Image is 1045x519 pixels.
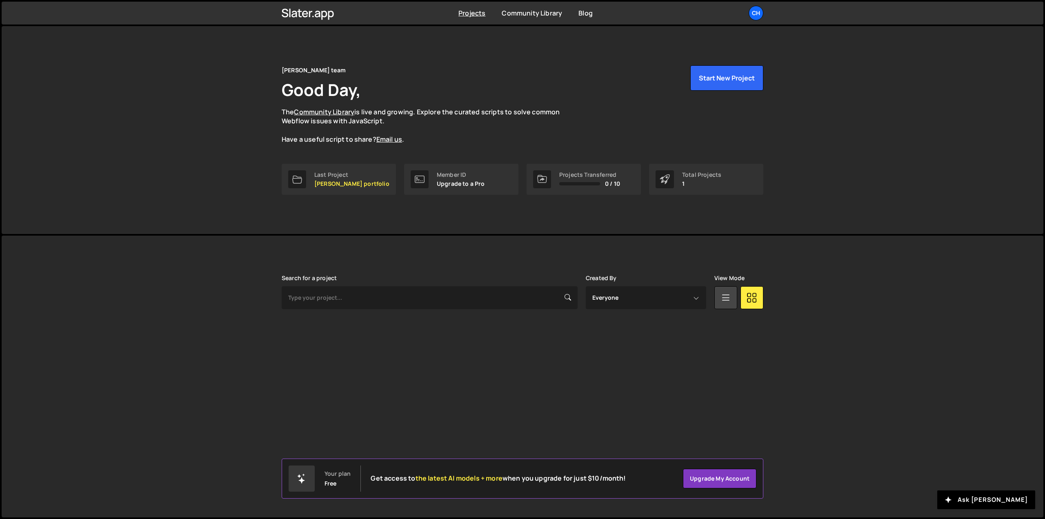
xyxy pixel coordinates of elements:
[559,172,620,178] div: Projects Transferred
[282,275,337,281] label: Search for a project
[437,180,485,187] p: Upgrade to a Pro
[605,180,620,187] span: 0 / 10
[416,474,502,483] span: the latest AI models + more
[314,172,389,178] div: Last Project
[682,180,721,187] p: 1
[371,474,626,482] h2: Get access to when you upgrade for just $10/month!
[578,9,593,18] a: Blog
[282,164,396,195] a: Last Project [PERSON_NAME] portfolio
[749,6,763,20] a: Ch
[937,490,1035,509] button: Ask [PERSON_NAME]
[282,65,346,75] div: [PERSON_NAME] team
[690,65,763,91] button: Start New Project
[458,9,485,18] a: Projects
[282,78,361,101] h1: Good Day,
[586,275,617,281] label: Created By
[294,107,354,116] a: Community Library
[376,135,402,144] a: Email us
[683,469,756,488] a: Upgrade my account
[682,172,721,178] div: Total Projects
[502,9,562,18] a: Community Library
[282,286,578,309] input: Type your project...
[714,275,745,281] label: View Mode
[325,480,337,487] div: Free
[314,180,389,187] p: [PERSON_NAME] portfolio
[437,172,485,178] div: Member ID
[282,107,576,144] p: The is live and growing. Explore the curated scripts to solve common Webflow issues with JavaScri...
[325,470,351,477] div: Your plan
